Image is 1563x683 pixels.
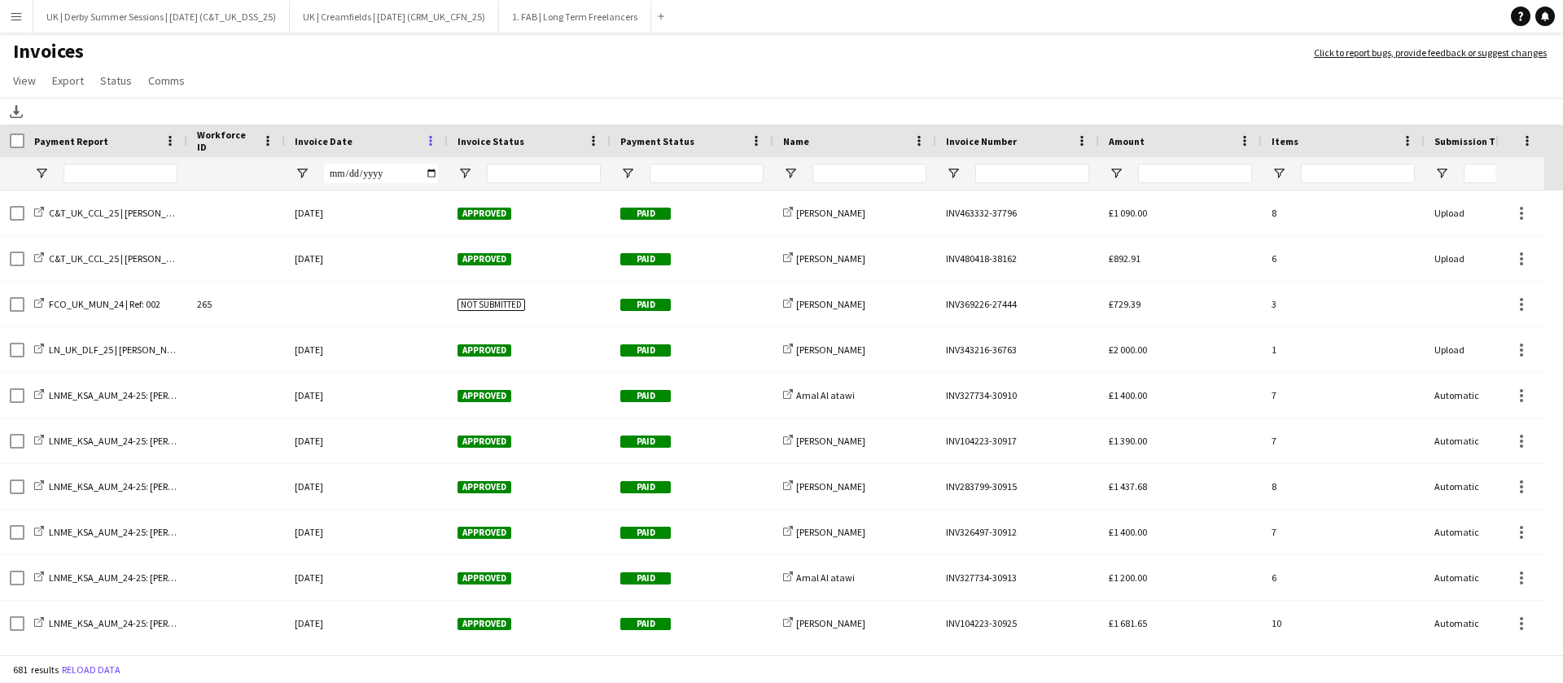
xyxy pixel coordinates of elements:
button: Open Filter Menu [783,166,798,181]
span: £1 400.00 [1109,389,1147,401]
span: £892.91 [1109,252,1141,265]
span: £1 681.65 [1109,617,1147,629]
div: [DATE] [285,418,448,463]
span: Invoice Date [295,135,352,147]
span: Approved [458,572,511,584]
span: View [13,73,36,88]
a: Comms [142,70,191,91]
a: LNME_KSA_AUM_24-25: [PERSON_NAME] & [PERSON_NAME] | [PERSON_NAME] [34,617,372,629]
button: Open Filter Menu [34,166,49,181]
span: Paid [620,208,671,220]
input: Amount Filter Input [1138,164,1252,183]
div: [DATE] [285,555,448,600]
div: [DATE] [285,236,448,281]
span: C&T_UK_CCL_25 | [PERSON_NAME] [49,207,194,219]
a: C&T_UK_CCL_25 | [PERSON_NAME] [34,252,194,265]
span: Paid [620,299,671,311]
div: INV327734-30913 [936,555,1099,600]
a: LNME_KSA_AUM_24-25: [PERSON_NAME] | [PERSON_NAME] [34,435,294,447]
span: Paid [620,436,671,448]
button: Open Filter Menu [1109,166,1123,181]
span: Invoice Number [946,135,1017,147]
a: Status [94,70,138,91]
span: LN_UK_DLF_25 | [PERSON_NAME] | Advance Days [49,344,254,356]
span: Not submitted [458,299,525,311]
span: [PERSON_NAME] [796,344,865,356]
div: 7 [1262,510,1425,554]
div: 7 [1262,373,1425,418]
span: £1 390.00 [1109,435,1147,447]
span: FCO_UK_MUN_24 | Ref: 002 [49,298,160,310]
span: Approved [458,481,511,493]
span: £1 400.00 [1109,526,1147,538]
div: INV463332-37796 [936,190,1099,235]
div: [DATE] [285,327,448,372]
span: Approved [458,436,511,448]
a: View [7,70,42,91]
div: INV343216-36763 [936,327,1099,372]
span: LNME_KSA_AUM_24-25: [PERSON_NAME] & [PERSON_NAME] | [PERSON_NAME] [49,571,372,584]
span: [PERSON_NAME] [796,480,865,493]
a: C&T_UK_CCL_25 | [PERSON_NAME] [34,207,194,219]
span: Approved [458,253,511,265]
div: 7 [1262,418,1425,463]
span: Invoice Status [458,135,524,147]
a: Export [46,70,90,91]
span: Name [783,135,809,147]
div: [DATE] [285,373,448,418]
button: Open Filter Menu [295,166,309,181]
span: Paid [620,390,671,402]
div: INV480418-38162 [936,236,1099,281]
a: LNME_KSA_AUM_24-25: [PERSON_NAME] & [PERSON_NAME] | [PERSON_NAME] [34,571,372,584]
div: 8 [1262,190,1425,235]
span: Amal Al atawi [796,571,855,584]
span: Approved [458,527,511,539]
input: Invoice Number Filter Input [975,164,1089,183]
span: Paid [620,618,671,630]
div: INV104223-30925 [936,601,1099,646]
div: 10 [1262,601,1425,646]
span: Paid [620,253,671,265]
span: Amount [1109,135,1145,147]
span: Paid [620,572,671,584]
span: [PERSON_NAME] [796,298,865,310]
a: LN_UK_DLF_25 | [PERSON_NAME] | Advance Days [34,344,254,356]
span: Submission Type [1434,135,1512,147]
app-action-btn: Download [7,102,26,121]
span: Workforce ID [197,129,256,153]
span: Export [52,73,84,88]
span: Paid [620,527,671,539]
span: LNME_KSA_AUM_24-25: [PERSON_NAME] | [PERSON_NAME] [49,526,294,538]
span: LNME_KSA_AUM_24-25: [PERSON_NAME] | [PERSON_NAME] [49,480,294,493]
span: £1 200.00 [1109,571,1147,584]
span: Paid [620,344,671,357]
div: INV283799-30915 [936,464,1099,509]
div: INV327734-30910 [936,373,1099,418]
div: [DATE] [285,601,448,646]
button: Open Filter Menu [946,166,961,181]
div: 265 [187,282,285,326]
button: Open Filter Menu [458,166,472,181]
span: Paid [620,481,671,493]
span: [PERSON_NAME] [796,526,865,538]
span: £1 437.68 [1109,480,1147,493]
div: [DATE] [285,510,448,554]
a: LNME_KSA_AUM_24-25: [PERSON_NAME] | [PERSON_NAME] [34,480,294,493]
span: Approved [458,344,511,357]
span: LNME_KSA_AUM_24-25: [PERSON_NAME] | [PERSON_NAME] [49,435,294,447]
a: LNME_KSA_AUM_24-25: [PERSON_NAME] | [PERSON_NAME] [34,526,294,538]
span: Comms [148,73,185,88]
button: 1. FAB | Long Term Freelancers [499,1,651,33]
div: [DATE] [285,190,448,235]
span: [PERSON_NAME] [796,617,865,629]
span: [PERSON_NAME] [796,435,865,447]
div: 3 [1262,282,1425,326]
div: 8 [1262,464,1425,509]
div: 6 [1262,236,1425,281]
span: Items [1272,135,1298,147]
a: FCO_UK_MUN_24 | Ref: 002 [34,298,160,310]
span: Amal Al atawi [796,389,855,401]
a: LNME_KSA_AUM_24-25: [PERSON_NAME] | Amal Al Atawi [34,389,283,401]
input: Invoice Date Filter Input [324,164,438,183]
button: Reload data [59,661,124,679]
